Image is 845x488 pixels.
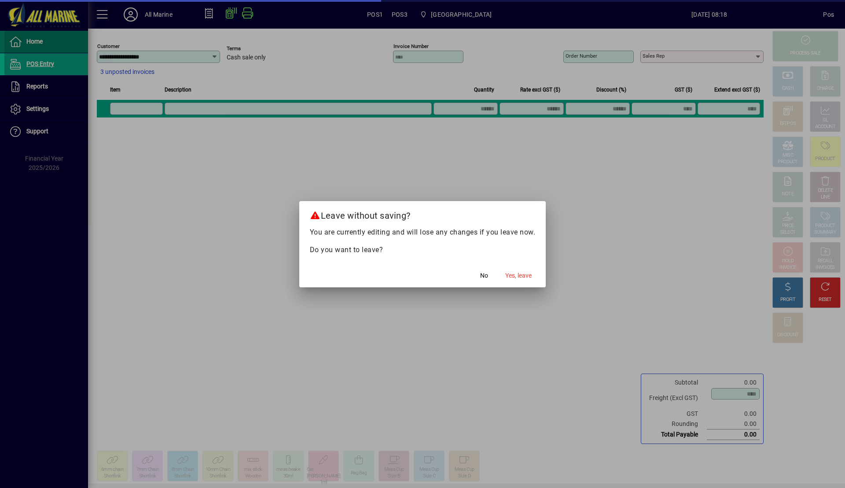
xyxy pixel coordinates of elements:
[310,245,536,255] p: Do you want to leave?
[505,271,532,280] span: Yes, leave
[480,271,488,280] span: No
[310,227,536,238] p: You are currently editing and will lose any changes if you leave now.
[470,268,498,284] button: No
[299,201,546,227] h2: Leave without saving?
[502,268,535,284] button: Yes, leave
